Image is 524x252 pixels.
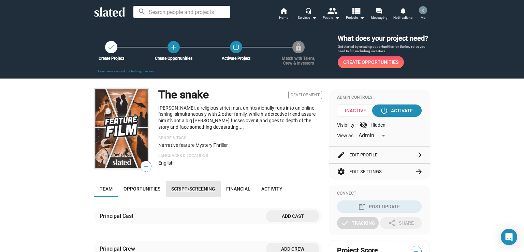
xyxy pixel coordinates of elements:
[376,8,382,14] mat-icon: forum
[141,162,151,171] span: —
[158,153,322,159] p: Languages & Locations
[133,6,230,18] input: Search people and projects
[351,6,361,16] mat-icon: view_list
[337,168,345,176] mat-icon: settings
[371,14,388,22] span: Messaging
[230,41,242,53] button: Activate Project
[194,142,195,148] span: |
[195,142,213,148] span: Mystery
[337,104,378,117] span: Inactive
[360,121,368,129] mat-icon: visibility_off
[107,43,115,51] mat-icon: check
[100,186,113,192] span: Team
[323,14,340,22] div: People
[337,217,379,229] button: Tracking
[421,14,425,22] span: Me
[158,160,174,166] span: English
[381,104,413,117] div: Activate
[266,210,319,222] button: Add cast
[337,147,422,163] button: Edit Profile
[415,5,431,23] button: Kian KolivianMe
[358,202,366,211] mat-icon: post_add
[272,7,295,22] a: Home
[333,14,341,22] mat-icon: arrow_drop_down
[288,91,322,99] span: Development
[343,7,367,22] button: Projects
[338,34,430,43] h3: What does your project need?
[337,191,422,196] div: Connect
[305,8,311,14] mat-icon: headset_mic
[346,14,365,22] span: Projects
[415,151,423,159] mat-icon: arrow_forward
[123,186,160,192] span: Opportunities
[338,56,404,68] a: Create Opportunities
[419,6,427,14] img: Kian Kolivian
[337,164,422,180] button: Edit Settings
[372,104,422,117] button: Activate
[213,142,214,148] span: |
[327,6,337,16] mat-icon: people
[337,95,422,100] div: Admin Controls
[256,181,288,197] a: Activity
[94,181,118,197] a: Team
[338,44,430,54] p: Get started by creating opportunities for the key roles you need to fill, including investors.
[393,14,412,22] span: Notifications
[98,69,154,73] a: Learn more about the listing process
[415,168,423,176] mat-icon: arrow_forward
[89,56,134,61] div: Create Project
[221,181,256,197] a: Financial
[94,88,149,169] img: The snake
[226,186,250,192] span: Financial
[298,14,317,22] div: Services
[168,41,180,53] a: Create Opportunities
[380,217,422,229] button: Share
[388,219,396,227] mat-icon: share
[337,200,422,213] button: Post Update
[166,181,221,197] a: Script/Screening
[279,7,288,15] mat-icon: home
[343,56,398,68] span: Create Opportunities
[358,14,366,22] mat-icon: arrow_drop_down
[337,121,422,129] div: Visibility: Hidden
[158,87,209,102] h1: The snake
[295,7,319,22] button: Services
[359,132,374,139] span: Admin
[337,151,345,159] mat-icon: edit
[118,181,166,197] a: Opportunities
[272,210,314,222] span: Add cast
[399,7,406,14] mat-icon: notifications
[171,186,215,192] span: Script/Screening
[279,14,288,22] span: Home
[337,132,354,139] span: View as:
[367,7,391,22] a: Messaging
[341,217,375,229] div: Tracking
[310,14,318,22] mat-icon: arrow_drop_down
[319,7,343,22] button: People
[388,217,414,229] div: Share
[341,219,349,227] mat-icon: check
[232,43,240,51] mat-icon: power_settings_new
[380,107,388,115] mat-icon: power_settings_new
[214,56,259,61] div: Activate Project
[261,186,282,192] span: Activity
[359,200,400,213] div: Post Update
[391,7,415,22] a: Notifications
[100,212,136,220] div: Principal Cast
[151,56,196,61] div: Create Opportunities
[214,142,228,148] span: Thriller
[170,43,178,51] mat-icon: add
[501,229,517,245] div: Open Intercom Messenger
[158,142,194,148] span: Narrative feature
[158,136,322,141] p: Genre & Tags
[158,105,322,130] p: [PERSON_NAME], a religious strict man, unintentionally runs into an online fishing, simultaneousl...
